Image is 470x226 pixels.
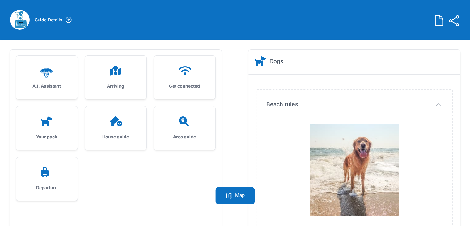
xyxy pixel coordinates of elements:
[266,100,442,109] button: Beach rules
[85,56,146,99] a: Arriving
[310,124,399,216] img: ccmifc4ing6thd42xg7ziryu16wi
[16,157,78,201] a: Departure
[26,134,68,140] h3: Your pack
[95,134,137,140] h3: House guide
[35,17,62,23] h3: Guide Details
[10,10,30,30] img: 94d6qp3jp05ol5di1x7gnabm58r2
[266,100,298,109] span: Beach rules
[16,106,78,150] a: Your pack
[26,185,68,191] h3: Departure
[95,83,137,89] h3: Arriving
[16,56,78,99] a: A.I. Assistant
[154,56,215,99] a: Get connected
[26,83,68,89] h3: A.I. Assistant
[235,192,245,199] p: Map
[164,83,205,89] h3: Get connected
[85,106,146,150] a: House guide
[154,106,215,150] a: Area guide
[269,57,283,66] h2: Dogs
[164,134,205,140] h3: Area guide
[35,16,72,24] a: Guide Details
